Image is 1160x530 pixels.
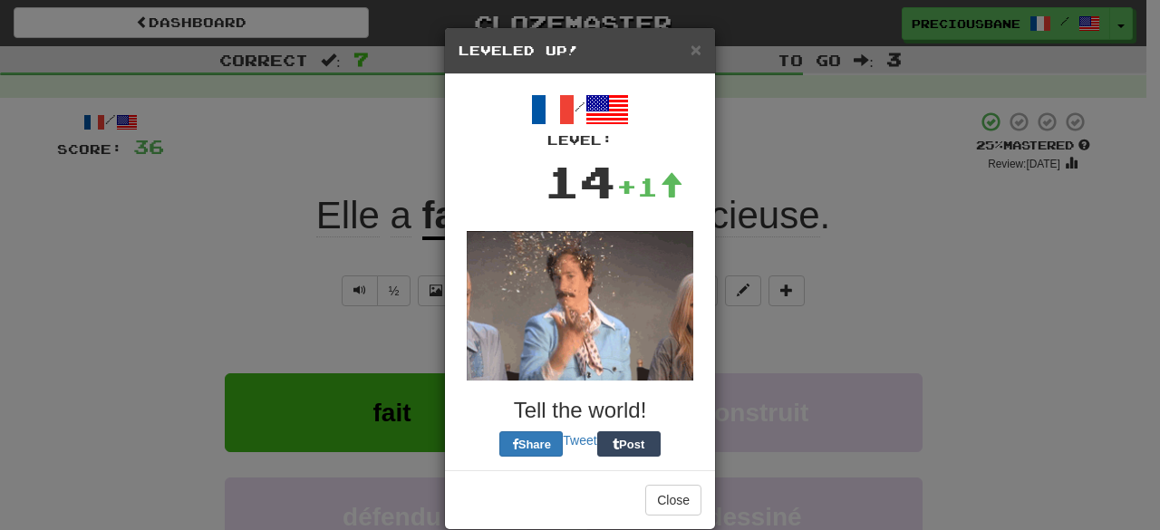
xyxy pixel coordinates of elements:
[459,88,701,149] div: /
[499,431,563,457] button: Share
[459,131,701,149] div: Level:
[691,40,701,59] button: Close
[597,431,661,457] button: Post
[467,231,693,381] img: glitter-d35a814c05fa227b87dd154a45a5cc37aaecd56281fd9d9cd8133c9defbd597c.gif
[563,433,596,448] a: Tweet
[459,42,701,60] h5: Leveled Up!
[544,149,616,213] div: 14
[691,39,701,60] span: ×
[645,485,701,516] button: Close
[459,399,701,422] h3: Tell the world!
[616,169,683,205] div: +1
